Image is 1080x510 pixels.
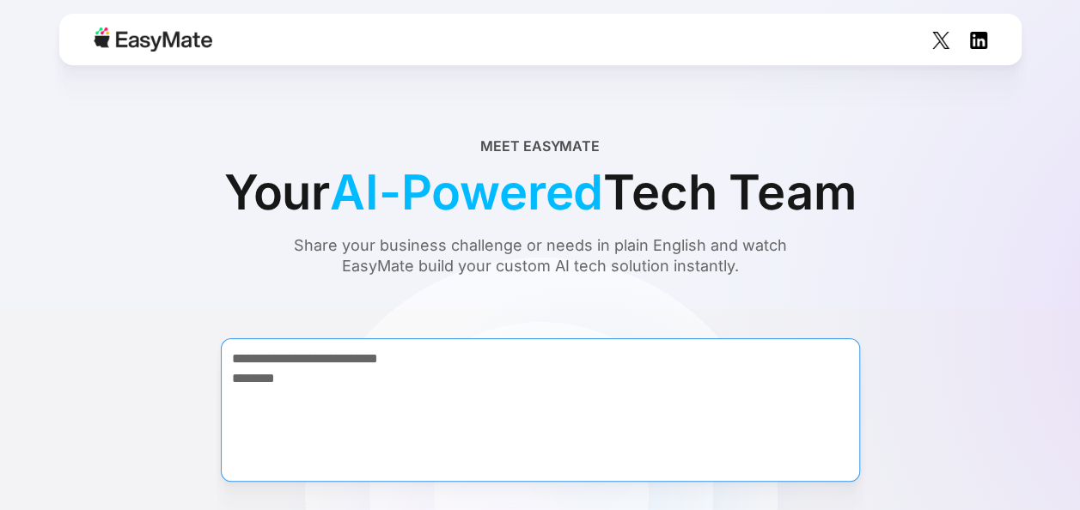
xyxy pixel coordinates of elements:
span: AI-Powered [330,156,603,228]
div: Meet EasyMate [480,136,600,156]
img: Easymate logo [94,27,212,52]
span: Tech Team [603,156,856,228]
div: Your [224,156,856,228]
img: Social Icon [932,32,949,49]
img: Social Icon [970,32,987,49]
div: Share your business challenge or needs in plain English and watch EasyMate build your custom AI t... [261,235,820,276]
